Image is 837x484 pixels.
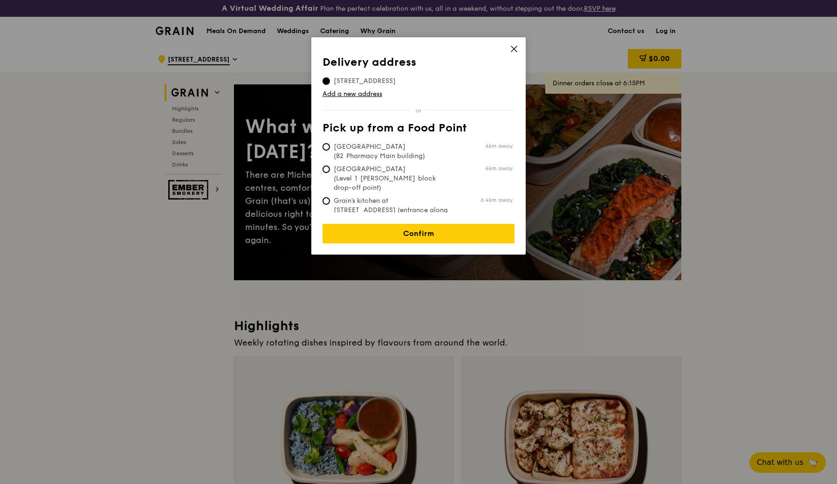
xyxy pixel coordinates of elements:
input: Grain's kitchen at [STREET_ADDRESS] (entrance along [PERSON_NAME][GEOGRAPHIC_DATA])6.4km away [322,197,330,205]
a: Confirm [322,224,515,243]
input: [GEOGRAPHIC_DATA] (B2 Pharmacy Main building)4km away [322,143,330,151]
th: Delivery address [322,56,515,73]
span: [STREET_ADDRESS] [322,76,407,86]
span: 4km away [485,165,513,172]
input: [STREET_ADDRESS] [322,77,330,85]
span: Grain's kitchen at [STREET_ADDRESS] (entrance along [PERSON_NAME][GEOGRAPHIC_DATA]) [322,196,461,234]
a: Add a new address [322,90,515,99]
span: 6.4km away [480,196,513,204]
span: [GEOGRAPHIC_DATA] (B2 Pharmacy Main building) [322,142,461,161]
span: [GEOGRAPHIC_DATA] (Level 1 [PERSON_NAME] block drop-off point) [322,165,461,193]
input: [GEOGRAPHIC_DATA] (Level 1 [PERSON_NAME] block drop-off point)4km away [322,166,330,173]
span: 4km away [485,142,513,150]
th: Pick up from a Food Point [322,122,515,138]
